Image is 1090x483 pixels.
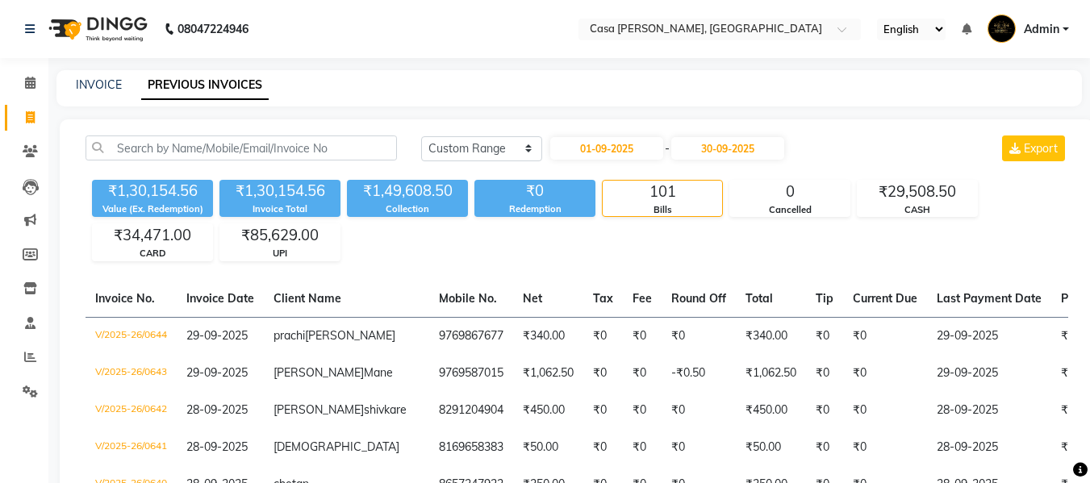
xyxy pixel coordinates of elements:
span: Tip [816,291,833,306]
button: Export [1002,135,1065,161]
input: Start Date [550,137,663,160]
td: ₹0 [806,429,843,466]
td: 8291204904 [429,392,513,429]
span: Fee [633,291,652,306]
td: ₹450.00 [736,392,806,429]
td: V/2025-26/0642 [86,392,177,429]
td: ₹0 [623,317,662,355]
td: 9769867677 [429,317,513,355]
td: ₹0 [662,392,736,429]
div: ₹0 [474,180,595,202]
div: CARD [93,247,212,260]
td: V/2025-26/0641 [86,429,177,466]
td: ₹0 [583,355,623,392]
input: Search by Name/Mobile/Email/Invoice No [86,135,397,160]
a: INVOICE [76,77,122,92]
td: 9769587015 [429,355,513,392]
span: [PERSON_NAME] [274,365,364,380]
td: ₹0 [583,317,623,355]
div: 101 [603,181,722,203]
span: 28-09-2025 [186,402,248,417]
div: ₹29,508.50 [858,181,977,203]
td: ₹450.00 [513,392,583,429]
div: ₹1,49,608.50 [347,180,468,202]
div: ₹1,30,154.56 [219,180,340,202]
td: ₹0 [843,392,927,429]
span: [PERSON_NAME] [274,402,364,417]
td: ₹0 [843,429,927,466]
div: UPI [220,247,340,260]
div: Redemption [474,202,595,216]
td: ₹0 [583,392,623,429]
td: 28-09-2025 [927,392,1051,429]
td: V/2025-26/0643 [86,355,177,392]
td: ₹50.00 [513,429,583,466]
div: 0 [730,181,850,203]
span: [DEMOGRAPHIC_DATA] [274,439,399,454]
div: Invoice Total [219,202,340,216]
span: 28-09-2025 [186,439,248,454]
span: Last Payment Date [937,291,1042,306]
div: CASH [858,203,977,217]
span: Admin [1024,21,1059,38]
span: Mane [364,365,393,380]
td: ₹0 [843,355,927,392]
td: V/2025-26/0644 [86,317,177,355]
td: ₹50.00 [736,429,806,466]
input: End Date [671,137,784,160]
td: ₹0 [623,392,662,429]
div: ₹1,30,154.56 [92,180,213,202]
span: 29-09-2025 [186,328,248,343]
span: shivkare [364,402,407,417]
span: Current Due [853,291,917,306]
span: - [665,140,670,157]
div: Value (Ex. Redemption) [92,202,213,216]
a: PREVIOUS INVOICES [141,71,269,100]
span: Invoice No. [95,291,155,306]
span: Mobile No. [439,291,497,306]
td: 29-09-2025 [927,355,1051,392]
td: ₹0 [662,317,736,355]
td: 29-09-2025 [927,317,1051,355]
td: -₹0.50 [662,355,736,392]
span: Export [1024,141,1058,156]
span: Client Name [274,291,341,306]
td: ₹1,062.50 [513,355,583,392]
td: 28-09-2025 [927,429,1051,466]
td: ₹0 [806,355,843,392]
div: ₹34,471.00 [93,224,212,247]
td: ₹0 [583,429,623,466]
span: Net [523,291,542,306]
td: ₹0 [662,429,736,466]
b: 08047224946 [177,6,248,52]
td: ₹1,062.50 [736,355,806,392]
td: ₹0 [806,392,843,429]
td: ₹0 [843,317,927,355]
span: 29-09-2025 [186,365,248,380]
td: 8169658383 [429,429,513,466]
span: Invoice Date [186,291,254,306]
img: Admin [988,15,1016,43]
img: logo [41,6,152,52]
span: Total [745,291,773,306]
div: Collection [347,202,468,216]
td: ₹340.00 [513,317,583,355]
div: ₹85,629.00 [220,224,340,247]
div: Bills [603,203,722,217]
td: ₹0 [806,317,843,355]
span: [PERSON_NAME] [305,328,395,343]
span: prachi [274,328,305,343]
td: ₹340.00 [736,317,806,355]
td: ₹0 [623,429,662,466]
div: Cancelled [730,203,850,217]
td: ₹0 [623,355,662,392]
span: Tax [593,291,613,306]
span: Round Off [671,291,726,306]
